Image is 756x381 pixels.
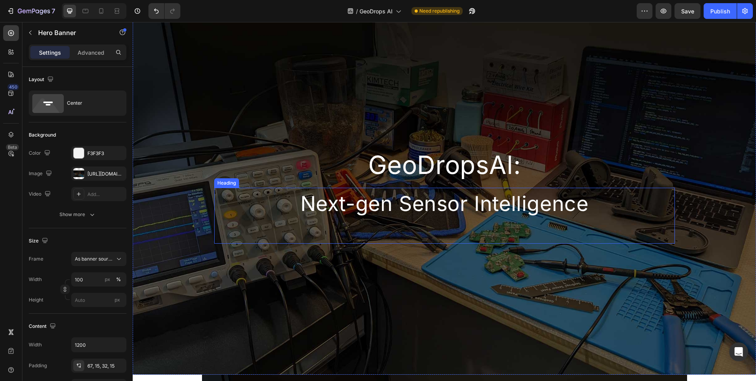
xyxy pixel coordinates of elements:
[38,28,105,37] p: Hero Banner
[359,7,393,15] span: GeoDrops AI
[29,168,54,179] div: Image
[6,144,19,150] div: Beta
[67,94,115,112] div: Center
[39,48,61,57] p: Settings
[72,338,126,352] input: Auto
[710,7,730,15] div: Publish
[71,293,126,307] input: px
[681,8,694,15] span: Save
[29,148,52,159] div: Color
[29,255,43,263] label: Frame
[87,363,124,370] div: 67, 15, 32, 15
[29,321,57,332] div: Content
[71,272,126,287] input: px%
[674,3,700,19] button: Save
[29,362,47,369] div: Padding
[87,150,124,157] div: F3F3F3
[356,7,358,15] span: /
[105,276,110,283] div: px
[115,297,120,303] span: px
[71,252,126,266] button: As banner source
[3,3,59,19] button: 7
[87,191,124,198] div: Add...
[103,275,112,284] button: %
[133,22,756,381] iframe: Design area
[78,48,104,57] p: Advanced
[29,276,42,283] label: Width
[114,275,123,284] button: px
[7,84,19,90] div: 450
[75,255,113,263] span: As banner source
[29,131,56,139] div: Background
[29,296,43,303] label: Height
[29,341,42,348] div: Width
[52,6,55,16] p: 7
[87,170,124,178] div: [URL][DOMAIN_NAME]
[148,3,180,19] div: Undo/Redo
[704,3,737,19] button: Publish
[729,342,748,361] div: Open Intercom Messenger
[419,7,460,15] span: Need republishing
[29,236,50,246] div: Size
[29,74,55,85] div: Layout
[59,211,96,218] div: Show more
[116,276,121,283] div: %
[29,189,52,200] div: Video
[29,207,126,222] button: Show more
